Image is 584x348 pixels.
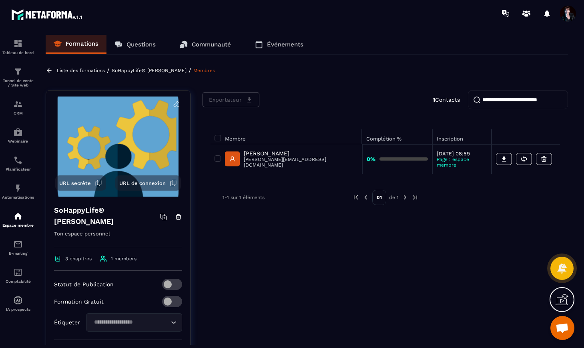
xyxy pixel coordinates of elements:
p: E-mailing [2,251,34,255]
p: Tunnel de vente / Site web [2,78,34,87]
p: Communauté [192,41,231,48]
a: Questions [106,35,164,54]
p: Formation Gratuit [54,298,104,305]
img: prev [362,194,369,201]
a: formationformationTableau de bord [2,33,34,61]
p: Étiqueter [54,319,80,326]
p: IA prospects [2,307,34,312]
span: / [107,66,110,74]
img: formation [13,99,23,109]
input: Search for option [91,318,169,327]
span: / [189,66,191,74]
a: Membres [193,68,215,73]
img: accountant [13,268,23,277]
img: background [52,97,184,197]
a: schedulerschedulerPlanificateur [2,149,34,177]
p: Statut de Publication [54,281,114,288]
p: Tableau de bord [2,50,34,55]
p: Ton espace personnel [54,229,182,247]
a: automationsautomationsEspace membre [2,205,34,233]
a: emailemailE-mailing [2,233,34,262]
th: Complétion % [362,129,432,144]
p: 1-1 sur 1 éléments [223,195,265,200]
p: Contacts [433,97,460,103]
img: automations [13,127,23,137]
img: next [411,194,419,201]
p: Événements [267,41,303,48]
a: Événements [247,35,311,54]
th: Membre [211,129,362,144]
a: Formations [46,35,106,54]
img: scheduler [13,155,23,165]
p: Formations [66,40,98,47]
img: automations [13,183,23,193]
p: Page : espace membre [437,157,487,168]
a: accountantaccountantComptabilité [2,262,34,290]
p: [DATE] 08:59 [437,151,487,157]
p: Webinaire [2,139,34,143]
img: formation [13,39,23,48]
img: email [13,239,23,249]
span: 3 chapitres [65,256,92,262]
span: URL secrète [59,180,91,186]
p: Comptabilité [2,279,34,284]
img: next [401,194,409,201]
a: formationformationCRM [2,93,34,121]
p: de 1 [389,194,399,201]
button: URL de connexion [115,175,181,191]
button: URL secrète [55,175,106,191]
p: Espace membre [2,223,34,227]
a: automationsautomationsWebinaire [2,121,34,149]
div: Search for option [86,313,182,332]
a: Liste des formations [57,68,105,73]
p: [PERSON_NAME] [244,150,358,157]
img: logo [11,7,83,22]
span: 1 members [111,256,136,262]
span: URL de connexion [119,180,166,186]
p: CRM [2,111,34,115]
a: SoHappyLife® [PERSON_NAME] [112,68,187,73]
a: [PERSON_NAME][PERSON_NAME][EMAIL_ADDRESS][DOMAIN_NAME] [225,150,358,168]
th: Inscription [432,129,492,144]
strong: 1 [433,97,435,103]
img: prev [352,194,359,201]
p: Questions [126,41,156,48]
p: Automatisations [2,195,34,199]
p: 01 [372,190,386,205]
p: [PERSON_NAME][EMAIL_ADDRESS][DOMAIN_NAME] [244,157,358,168]
img: formation [13,67,23,76]
h4: SoHappyLife® [PERSON_NAME] [54,205,160,227]
a: automationsautomationsAutomatisations [2,177,34,205]
strong: 0% [367,156,375,162]
img: automations [13,211,23,221]
a: Ouvrir le chat [550,316,574,340]
p: Planificateur [2,167,34,171]
a: formationformationTunnel de vente / Site web [2,61,34,93]
a: Communauté [172,35,239,54]
img: automations [13,296,23,305]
